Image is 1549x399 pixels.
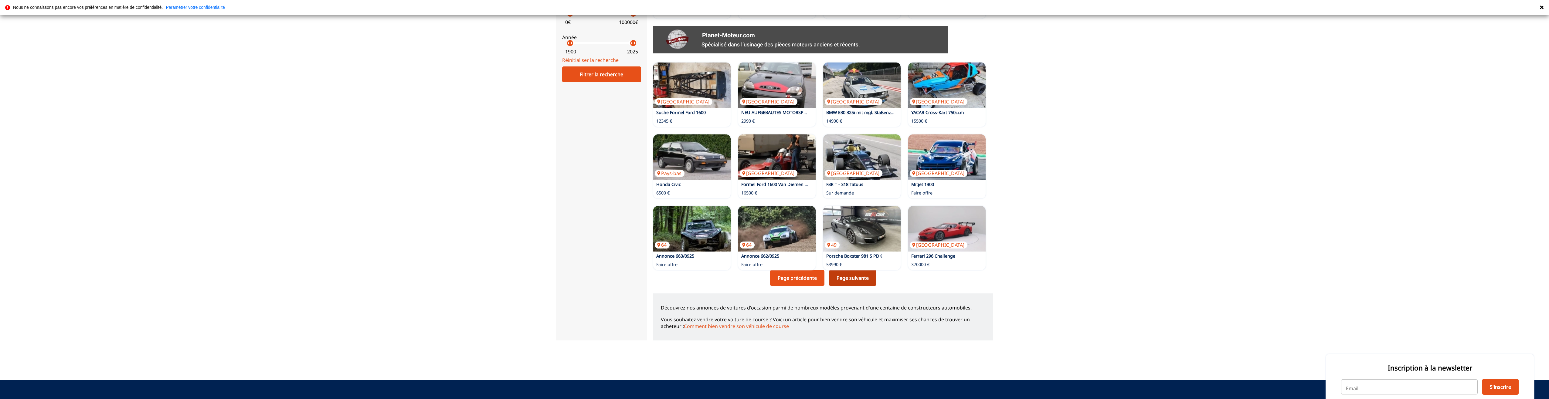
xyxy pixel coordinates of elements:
p: arrow_right [631,39,638,47]
p: Vous souhaitez vendre votre voiture de course ? Voici un article pour bien vendre son véhicule et... [661,316,986,330]
img: Suche Formel Ford 1600 [653,63,731,108]
p: 12345 € [656,118,672,124]
p: [GEOGRAPHIC_DATA] [910,242,967,248]
p: Faire offre [656,262,678,268]
div: Filtrer la recherche [562,66,641,82]
p: 53990 € [826,262,842,268]
a: Annonce 662/092564 [738,206,816,252]
p: Nous ne connaissons pas encore vos préférences en matière de confidentialité. [13,5,163,9]
a: Annonce 663/092564 [653,206,731,252]
p: [GEOGRAPHIC_DATA] [655,98,712,105]
a: YACAR Cross-Kart 750ccm[GEOGRAPHIC_DATA] [908,63,986,108]
a: Suche Formel Ford 1600 [656,110,706,115]
img: NEU AUFGEBAUTES MOTORSPORTFAHRZEUG :-) [738,63,816,108]
p: 14900 € [826,118,842,124]
img: Formel Ford 1600 Van Diemen 1973 [738,134,816,180]
a: F3R T - 318 Tatuus[GEOGRAPHIC_DATA] [823,134,901,180]
p: 370000 € [911,262,929,268]
img: Porsche Boxster 981 S PDK [823,206,901,252]
p: 15500 € [911,118,927,124]
p: 49 [825,242,840,248]
a: YACAR Cross-Kart 750ccm [911,110,964,115]
a: Porsche Boxster 981 S PDK [826,253,882,259]
a: Comment bien vendre son véhicule de course [684,323,789,330]
p: [GEOGRAPHIC_DATA] [740,98,797,105]
p: Découvrez nos annonces de voitures d'occasion parmi de nombreux modèles provenant d'une centaine ... [661,304,986,311]
p: [GEOGRAPHIC_DATA] [740,170,797,177]
a: NEU AUFGEBAUTES MOTORSPORTFAHRZEUG :-) [741,110,839,115]
p: arrow_left [628,39,635,47]
p: 2990 € [741,118,755,124]
a: Ferrari 296 Challenge [911,253,955,259]
a: F3R T - 318 Tatuus [826,181,863,187]
p: 64 [740,242,755,248]
p: 2025 [627,48,638,55]
img: BMW E30 325i mit mgl. Staßenzl., VFL rostfrei [823,63,901,108]
p: 6500 € [656,190,670,196]
a: Porsche Boxster 981 S PDK49 [823,206,901,252]
p: 0 € [565,19,571,25]
a: Page précédente [770,270,824,286]
a: Paramétrer votre confidentialité [166,5,225,9]
p: arrow_left [565,39,572,47]
input: Email [1341,379,1478,394]
p: 100000 € [619,19,638,25]
p: [GEOGRAPHIC_DATA] [910,98,967,105]
img: Ferrari 296 Challenge [908,206,986,252]
p: 16500 € [741,190,757,196]
p: arrow_right [568,39,575,47]
a: Ferrari 296 Challenge[GEOGRAPHIC_DATA] [908,206,986,252]
p: Sur demande [826,190,854,196]
img: YACAR Cross-Kart 750ccm [908,63,986,108]
p: Faire offre [741,262,763,268]
a: Mitjet 1300[GEOGRAPHIC_DATA] [908,134,986,180]
a: Honda CivicPays-bas [653,134,731,180]
p: Année [562,34,641,41]
a: Formel Ford 1600 Van Diemen 1973 [741,181,814,187]
img: Honda Civic [653,134,731,180]
a: Annonce 663/0925 [656,253,694,259]
a: Réinitialiser la recherche [562,57,619,63]
a: Honda Civic [656,181,681,187]
p: [GEOGRAPHIC_DATA] [825,98,882,105]
img: Annonce 662/0925 [738,206,816,252]
p: Inscription à la newsletter [1341,363,1519,373]
img: F3R T - 318 Tatuus [823,134,901,180]
p: [GEOGRAPHIC_DATA] [910,170,967,177]
p: Faire offre [911,190,932,196]
a: Mitjet 1300 [911,181,934,187]
a: BMW E30 325i mit mgl. Staßenzl., VFL rostfrei[GEOGRAPHIC_DATA] [823,63,901,108]
p: Pays-bas [655,170,684,177]
a: Suche Formel Ford 1600[GEOGRAPHIC_DATA] [653,63,731,108]
p: 64 [655,242,670,248]
img: Mitjet 1300 [908,134,986,180]
button: S'inscrire [1482,379,1519,395]
a: Annonce 662/0925 [741,253,779,259]
p: [GEOGRAPHIC_DATA] [825,170,882,177]
a: NEU AUFGEBAUTES MOTORSPORTFAHRZEUG :-)[GEOGRAPHIC_DATA] [738,63,816,108]
img: Annonce 663/0925 [653,206,731,252]
a: Page suivante [829,270,876,286]
p: 1900 [565,48,576,55]
a: BMW E30 325i mit mgl. Staßenzl., VFL rostfrei [826,110,919,115]
a: Formel Ford 1600 Van Diemen 1973[GEOGRAPHIC_DATA] [738,134,816,180]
